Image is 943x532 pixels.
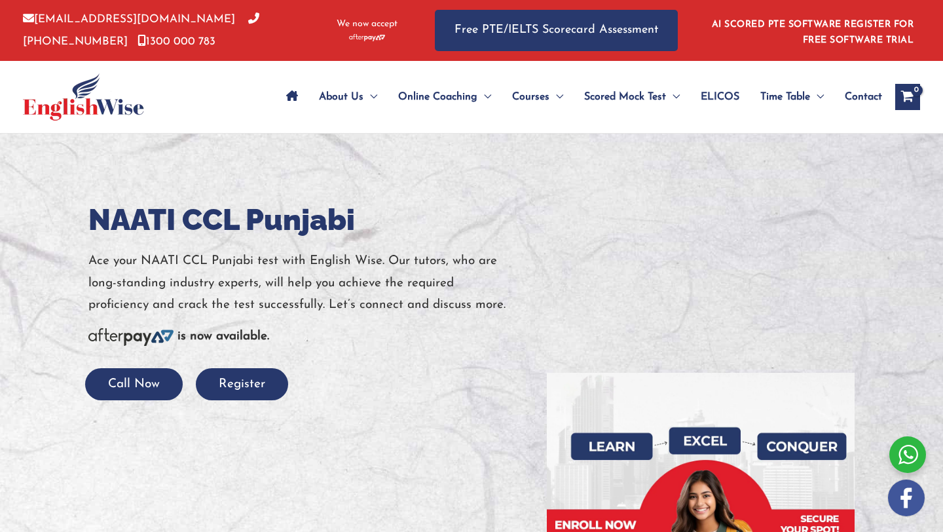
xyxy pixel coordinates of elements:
span: Online Coaching [398,74,477,120]
a: Call Now [85,378,183,390]
a: View Shopping Cart, empty [895,84,920,110]
a: Time TableMenu Toggle [750,74,834,120]
a: Scored Mock TestMenu Toggle [574,74,690,120]
span: Menu Toggle [363,74,377,120]
a: About UsMenu Toggle [308,74,388,120]
img: Afterpay-Logo [88,328,174,346]
span: ELICOS [701,74,739,120]
span: Menu Toggle [810,74,824,120]
button: Call Now [85,368,183,400]
span: Time Table [760,74,810,120]
span: Menu Toggle [549,74,563,120]
a: [PHONE_NUMBER] [23,14,259,47]
b: is now available. [177,330,269,343]
span: Courses [512,74,549,120]
a: Free PTE/IELTS Scorecard Assessment [435,10,678,51]
span: Scored Mock Test [584,74,666,120]
img: white-facebook.png [888,480,925,516]
h1: NAATI CCL Punjabi [88,199,527,240]
a: [EMAIL_ADDRESS][DOMAIN_NAME] [23,14,235,25]
span: Menu Toggle [477,74,491,120]
a: ELICOS [690,74,750,120]
button: Register [196,368,288,400]
span: About Us [319,74,363,120]
span: We now accept [337,18,398,31]
aside: Header Widget 1 [704,9,920,52]
img: cropped-ew-logo [23,73,144,121]
a: CoursesMenu Toggle [502,74,574,120]
span: Menu Toggle [666,74,680,120]
a: AI SCORED PTE SOFTWARE REGISTER FOR FREE SOFTWARE TRIAL [712,20,914,45]
img: Afterpay-Logo [349,34,385,41]
a: Online CoachingMenu Toggle [388,74,502,120]
a: Contact [834,74,882,120]
span: Contact [845,74,882,120]
a: Register [196,378,288,390]
nav: Site Navigation: Main Menu [276,74,882,120]
p: Ace your NAATI CCL Punjabi test with English Wise. Our tutors, who are long-standing industry exp... [88,250,527,316]
a: 1300 000 783 [138,36,215,47]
